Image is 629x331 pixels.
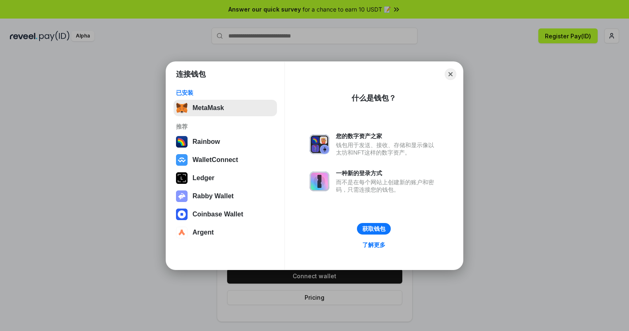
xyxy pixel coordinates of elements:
div: 而不是在每个网站上创建新的账户和密码，只需连接您的钱包。 [336,178,438,193]
div: Ledger [192,174,214,182]
img: svg+xml,%3Csvg%20fill%3D%22none%22%20height%3D%2233%22%20viewBox%3D%220%200%2035%2033%22%20width%... [176,102,188,114]
div: Rainbow [192,138,220,146]
img: svg+xml,%3Csvg%20xmlns%3D%22http%3A%2F%2Fwww.w3.org%2F2000%2Fsvg%22%20fill%3D%22none%22%20viewBox... [310,134,329,154]
div: WalletConnect [192,156,238,164]
button: Rainbow [174,134,277,150]
div: 获取钱包 [362,225,385,232]
button: MetaMask [174,100,277,116]
div: 您的数字资产之家 [336,132,438,140]
img: svg+xml,%3Csvg%20width%3D%22120%22%20height%3D%22120%22%20viewBox%3D%220%200%20120%20120%22%20fil... [176,136,188,148]
img: svg+xml,%3Csvg%20width%3D%2228%22%20height%3D%2228%22%20viewBox%3D%220%200%2028%2028%22%20fill%3D... [176,209,188,220]
img: svg+xml,%3Csvg%20xmlns%3D%22http%3A%2F%2Fwww.w3.org%2F2000%2Fsvg%22%20fill%3D%22none%22%20viewBox... [310,171,329,191]
img: svg+xml,%3Csvg%20xmlns%3D%22http%3A%2F%2Fwww.w3.org%2F2000%2Fsvg%22%20width%3D%2228%22%20height%3... [176,172,188,184]
button: Close [445,68,456,80]
button: WalletConnect [174,152,277,168]
button: Rabby Wallet [174,188,277,204]
img: svg+xml,%3Csvg%20width%3D%2228%22%20height%3D%2228%22%20viewBox%3D%220%200%2028%2028%22%20fill%3D... [176,227,188,238]
button: Ledger [174,170,277,186]
div: MetaMask [192,104,224,112]
button: 获取钱包 [357,223,391,235]
div: 了解更多 [362,241,385,249]
a: 了解更多 [357,239,390,250]
div: 一种新的登录方式 [336,169,438,177]
button: Argent [174,224,277,241]
h1: 连接钱包 [176,69,206,79]
div: Rabby Wallet [192,192,234,200]
div: Coinbase Wallet [192,211,243,218]
div: 钱包用于发送、接收、存储和显示像以太坊和NFT这样的数字资产。 [336,141,438,156]
div: 推荐 [176,123,275,130]
div: Argent [192,229,214,236]
img: svg+xml,%3Csvg%20width%3D%2228%22%20height%3D%2228%22%20viewBox%3D%220%200%2028%2028%22%20fill%3D... [176,154,188,166]
img: svg+xml,%3Csvg%20xmlns%3D%22http%3A%2F%2Fwww.w3.org%2F2000%2Fsvg%22%20fill%3D%22none%22%20viewBox... [176,190,188,202]
div: 什么是钱包？ [352,93,396,103]
div: 已安装 [176,89,275,96]
button: Coinbase Wallet [174,206,277,223]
